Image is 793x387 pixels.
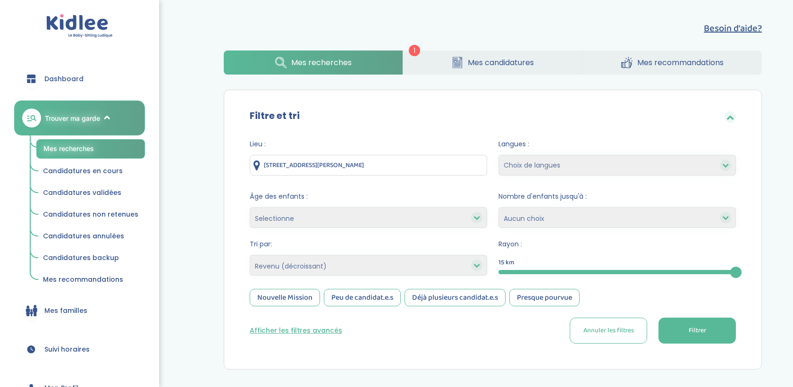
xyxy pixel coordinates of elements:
div: Presque pourvue [509,289,580,306]
span: Annuler les filtres [583,326,634,336]
span: Candidatures non retenues [43,210,138,219]
span: Âge des enfants : [250,192,487,202]
a: Mes candidatures [403,50,582,75]
span: Candidatures annulées [43,231,124,241]
a: Dashboard [14,62,145,96]
button: Afficher les filtres avancés [250,326,342,336]
button: Annuler les filtres [570,318,647,344]
img: logo.svg [46,14,113,38]
span: Rayon : [498,239,736,249]
span: Dashboard [44,74,84,84]
span: Langues : [498,139,736,149]
a: Candidatures non retenues [36,206,145,224]
div: Déjà plusieurs candidat.e.s [405,289,506,306]
span: Candidatures en cours [43,166,123,176]
span: Lieu : [250,139,487,149]
a: Candidatures backup [36,249,145,267]
a: Mes recommandations [36,271,145,289]
span: Filtrer [689,326,706,336]
span: Mes candidatures [468,57,534,68]
a: Candidatures validées [36,184,145,202]
span: Tri par: [250,239,487,249]
span: Mes familles [44,306,87,316]
span: Candidatures validées [43,188,121,197]
span: Mes recommandations [43,275,123,284]
div: Nouvelle Mission [250,289,320,306]
span: Mes recherches [43,144,94,152]
span: 1 [409,45,420,56]
a: Candidatures annulées [36,227,145,245]
div: Peu de candidat.e.s [324,289,401,306]
button: Filtrer [658,318,736,344]
a: Mes recherches [36,139,145,159]
a: Mes recommandations [582,50,762,75]
button: Besoin d'aide? [704,21,762,35]
a: Mes recherches [224,50,403,75]
span: Suivi horaires [44,345,90,354]
span: Mes recherches [291,57,352,68]
span: Mes recommandations [637,57,724,68]
a: Mes familles [14,294,145,328]
a: Suivi horaires [14,332,145,366]
a: Candidatures en cours [36,162,145,180]
span: Nombre d'enfants jusqu'à : [498,192,736,202]
span: Candidatures backup [43,253,119,262]
label: Filtre et tri [250,109,300,123]
span: Trouver ma garde [45,113,100,123]
span: 15 km [498,258,515,268]
input: Ville ou code postale [250,155,487,176]
a: Trouver ma garde [14,101,145,135]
